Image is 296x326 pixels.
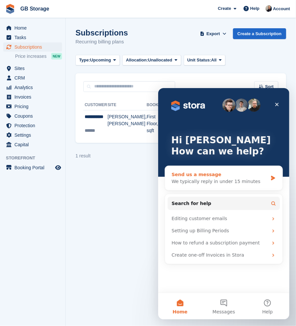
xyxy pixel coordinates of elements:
[3,111,62,121] a: menu
[148,57,172,63] span: Unallocated
[14,121,54,130] span: Protection
[3,163,62,172] a: menu
[6,155,65,161] span: Storefront
[147,100,165,110] th: Booking
[211,57,217,63] span: All
[108,110,147,138] td: [PERSON_NAME], [PERSON_NAME]
[51,53,62,59] div: NEW
[3,83,62,92] a: menu
[5,4,15,14] img: stora-icon-8386f47178a22dfd0bd8f6a31ec36ba5ce8667c1dd55bd0f319d3a0aa187defe.svg
[3,140,62,149] a: menu
[14,130,54,140] span: Settings
[14,140,54,149] span: Capital
[273,6,290,12] span: Account
[14,73,54,82] span: CRM
[75,38,128,46] p: Recurring billing plans
[3,73,62,82] a: menu
[3,23,62,33] a: menu
[3,64,62,73] a: menu
[250,5,260,12] span: Help
[75,152,91,159] div: 1 result
[3,121,62,130] a: menu
[14,23,54,33] span: Home
[206,31,220,37] span: Export
[147,110,165,138] td: First Floor, 35 sqft
[14,83,54,92] span: Analytics
[14,33,54,42] span: Tasks
[14,42,54,52] span: Subscriptions
[54,164,62,172] a: Preview store
[14,102,54,111] span: Pricing
[15,53,62,60] a: Price increases NEW
[265,83,274,90] span: Sort
[218,5,231,12] span: Create
[126,57,148,63] span: Allocation:
[18,3,52,14] a: GB Storage
[233,28,286,39] a: Create a Subscription
[184,55,225,66] button: Unit Status: All
[14,92,54,102] span: Invoices
[83,100,108,110] th: Customer
[3,102,62,111] a: menu
[14,111,54,121] span: Coupons
[3,130,62,140] a: menu
[90,57,111,63] span: Upcoming
[75,55,120,66] button: Type: Upcoming
[14,163,54,172] span: Booking Portal
[199,28,228,39] button: Export
[108,100,147,110] th: Site
[3,42,62,52] a: menu
[75,28,128,37] h1: Subscriptions
[187,57,211,63] span: Unit Status:
[14,64,54,73] span: Sites
[158,88,289,319] iframe: Intercom live chat
[79,57,90,63] span: Type:
[3,33,62,42] a: menu
[15,53,47,59] span: Price increases
[122,55,181,66] button: Allocation: Unallocated
[3,92,62,102] a: menu
[265,5,272,12] img: Karl Walker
